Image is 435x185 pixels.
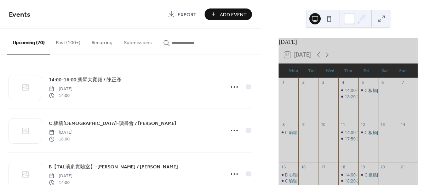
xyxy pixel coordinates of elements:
[339,64,357,78] div: Thu
[338,136,358,142] div: 17:50-20:50 中華民國社團法人丰恩社會服務協會-聚會 / 許珊珊、林祐頡
[400,122,405,127] div: 14
[9,8,30,22] span: Events
[220,11,247,18] span: Add Event
[340,122,346,127] div: 11
[340,164,346,169] div: 18
[49,163,178,171] a: B【TAL演劇實驗室】-[PERSON_NAME] / [PERSON_NAME]
[358,129,378,135] div: C 板橋主恩教會-讀書會 / 匡顯融
[279,129,298,135] div: C 瑜珈 / 葉老師
[338,87,358,93] div: 14:00-16:00 凱擘大寬頻 / 陳正彥
[49,92,73,99] span: 14:00
[49,76,121,84] a: 14:00-16:00 凱擘大寬頻 / 陳正彥
[321,122,326,127] div: 10
[285,172,343,178] div: B 心理師自我成長團體 / 郭仲巖
[345,129,407,135] div: 14:00-16:00 凱擘大寬頻 / 陳正彥
[49,173,73,179] span: [DATE]
[345,172,407,178] div: 14:00-16:00 凱擘大寬頻 / 陳正彥
[178,11,196,18] span: Export
[279,178,298,184] div: C 瑜珈 / 葉老師
[321,164,326,169] div: 17
[358,172,378,178] div: C 板橋主恩教會-讀書會 / 匡顯融
[338,178,358,184] div: 18:20-20:20 中華民國社團法人丰恩社會服務協會-聚會 / 許珊珊、林祐頡
[400,80,405,85] div: 7
[49,119,176,127] a: C 板橋[DEMOGRAPHIC_DATA]-讀書會 / [PERSON_NAME]
[380,122,385,127] div: 13
[118,29,158,54] button: Submissions
[49,163,178,171] span: B【TAL演劇實驗室】-[PERSON_NAME] / [PERSON_NAME]
[338,129,358,135] div: 14:00-16:00 凱擘大寬頻 / 陳正彥
[279,38,418,46] div: [DATE]
[205,8,252,20] button: Add Event
[49,136,73,142] span: 18:00
[360,164,366,169] div: 19
[338,94,358,100] div: 18:20-20:20 中華民國社團法人丰恩社會服務協會-聚會 / 許珊珊、林祐頡
[279,172,298,178] div: B 心理師自我成長團體 / 郭仲巖
[376,64,394,78] div: Sat
[301,164,306,169] div: 16
[357,64,376,78] div: Fri
[345,87,407,93] div: 14:00-16:00 凱擘大寬頻 / 陳正彥
[285,178,343,184] div: C 瑜珈 / [PERSON_NAME]老師
[7,29,50,54] button: Upcoming (70)
[281,122,286,127] div: 8
[285,129,343,135] div: C 瑜珈 / [PERSON_NAME]老師
[340,80,346,85] div: 4
[301,122,306,127] div: 9
[358,87,378,93] div: C 板橋主恩教會-讀書會 / 匡顯融
[380,80,385,85] div: 6
[162,8,202,20] a: Export
[281,164,286,169] div: 15
[303,64,321,78] div: Tue
[86,29,118,54] button: Recurring
[49,129,73,136] span: [DATE]
[301,80,306,85] div: 2
[281,80,286,85] div: 1
[321,80,326,85] div: 3
[284,64,303,78] div: Mon
[49,120,176,127] span: C 板橋[DEMOGRAPHIC_DATA]-讀書會 / [PERSON_NAME]
[321,64,339,78] div: Wed
[380,164,385,169] div: 20
[400,164,405,169] div: 21
[49,86,73,92] span: [DATE]
[360,122,366,127] div: 12
[50,29,86,54] button: Past (100+)
[338,172,358,178] div: 14:00-16:00 凱擘大寬頻 / 陳正彥
[360,80,366,85] div: 5
[394,64,412,78] div: Sun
